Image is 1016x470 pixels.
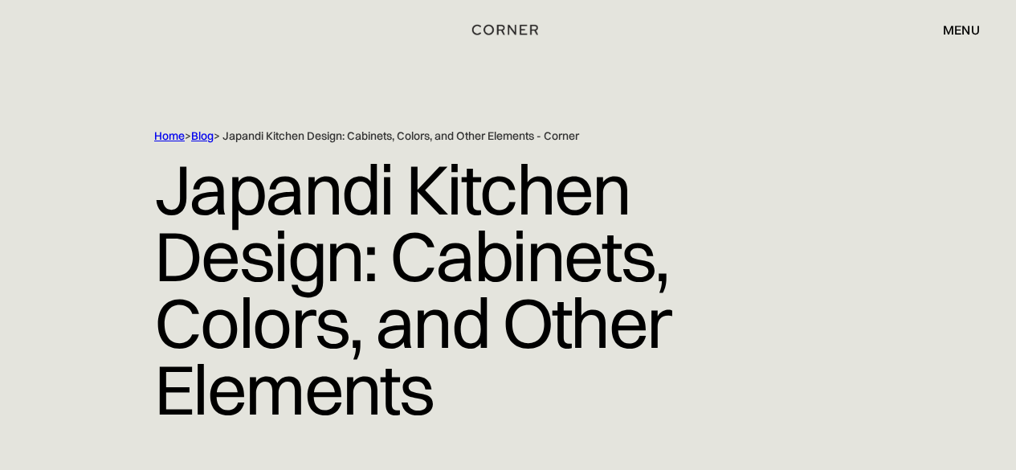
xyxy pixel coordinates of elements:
div: > > Japandi Kitchen Design: Cabinets, Colors, and Other Elements - Corner [154,129,862,144]
a: home [473,19,544,40]
div: menu [943,23,980,36]
a: Blog [191,129,214,143]
a: Home [154,129,185,143]
div: menu [927,16,980,43]
h1: Japandi Kitchen Design: Cabinets, Colors, and Other Elements [154,144,862,435]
